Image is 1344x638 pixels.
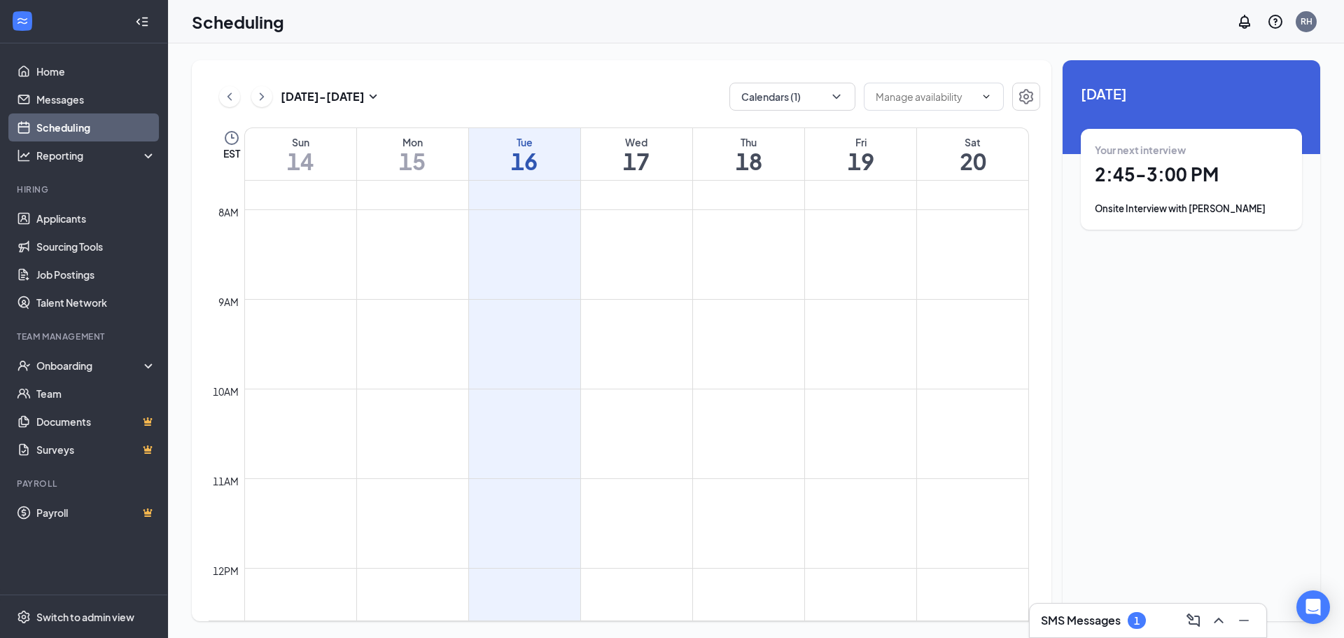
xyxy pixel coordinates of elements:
[693,128,804,180] a: September 18, 2025
[1095,202,1288,216] div: Onsite Interview with [PERSON_NAME]
[36,610,134,624] div: Switch to admin view
[805,135,916,149] div: Fri
[1182,609,1205,632] button: ComposeMessage
[805,128,916,180] a: September 19, 2025
[1267,13,1284,30] svg: QuestionInfo
[1301,15,1312,27] div: RH
[581,149,692,173] h1: 17
[981,91,992,102] svg: ChevronDown
[245,149,356,173] h1: 14
[581,128,692,180] a: September 17, 2025
[1210,612,1227,629] svg: ChevronUp
[36,289,156,317] a: Talent Network
[1207,609,1230,632] button: ChevronUp
[17,478,153,490] div: Payroll
[210,473,241,489] div: 11am
[17,359,31,373] svg: UserCheck
[223,146,240,160] span: EST
[36,148,157,162] div: Reporting
[223,130,240,146] svg: Clock
[210,384,241,399] div: 10am
[219,86,240,107] button: ChevronLeft
[729,83,855,111] button: Calendars (1)ChevronDown
[36,113,156,141] a: Scheduling
[876,89,975,104] input: Manage availability
[469,128,580,180] a: September 16, 2025
[245,128,356,180] a: September 14, 2025
[281,89,365,104] h3: [DATE] - [DATE]
[693,135,804,149] div: Thu
[36,436,156,464] a: SurveysCrown
[1041,613,1121,628] h3: SMS Messages
[1134,615,1140,627] div: 1
[36,380,156,408] a: Team
[1185,612,1202,629] svg: ComposeMessage
[251,86,272,107] button: ChevronRight
[17,183,153,195] div: Hiring
[357,149,468,173] h1: 15
[223,88,237,105] svg: ChevronLeft
[1018,88,1035,105] svg: Settings
[469,135,580,149] div: Tue
[1095,162,1288,186] h1: 2:45 - 3:00 PM
[917,135,1028,149] div: Sat
[581,135,692,149] div: Wed
[210,563,241,578] div: 12pm
[469,149,580,173] h1: 16
[36,85,156,113] a: Messages
[357,135,468,149] div: Mon
[829,90,843,104] svg: ChevronDown
[36,57,156,85] a: Home
[255,88,269,105] svg: ChevronRight
[36,204,156,233] a: Applicants
[36,408,156,436] a: DocumentsCrown
[1095,143,1288,157] div: Your next interview
[365,88,381,105] svg: SmallChevronDown
[192,10,284,34] h1: Scheduling
[245,135,356,149] div: Sun
[36,359,144,373] div: Onboarding
[805,149,916,173] h1: 19
[1296,590,1330,624] div: Open Intercom Messenger
[357,128,468,180] a: September 15, 2025
[36,261,156,289] a: Job Postings
[1081,83,1302,104] span: [DATE]
[17,148,31,162] svg: Analysis
[135,15,149,29] svg: Collapse
[917,149,1028,173] h1: 20
[1235,612,1252,629] svg: Minimize
[216,204,241,220] div: 8am
[36,499,156,527] a: PayrollCrown
[17,331,153,342] div: Team Management
[1233,609,1255,632] button: Minimize
[36,233,156,261] a: Sourcing Tools
[1012,83,1040,111] button: Settings
[216,294,241,310] div: 9am
[15,14,29,28] svg: WorkstreamLogo
[1236,13,1253,30] svg: Notifications
[17,610,31,624] svg: Settings
[917,128,1028,180] a: September 20, 2025
[693,149,804,173] h1: 18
